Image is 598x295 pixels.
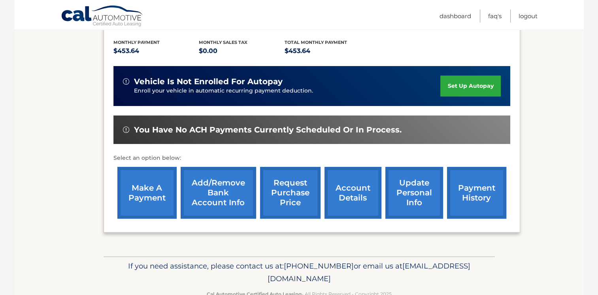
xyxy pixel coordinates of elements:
span: You have no ACH payments currently scheduled or in process. [134,125,402,135]
img: alert-white.svg [123,78,129,85]
span: [PHONE_NUMBER] [284,261,354,270]
a: Add/Remove bank account info [181,167,256,219]
a: request purchase price [260,167,321,219]
a: update personal info [385,167,443,219]
img: alert-white.svg [123,127,129,133]
p: Enroll your vehicle in automatic recurring payment deduction. [134,87,441,95]
p: Select an option below: [113,153,510,163]
span: [EMAIL_ADDRESS][DOMAIN_NAME] [268,261,470,283]
a: make a payment [117,167,177,219]
p: If you need assistance, please contact us at: or email us at [109,260,490,285]
a: set up autopay [440,76,500,96]
a: Dashboard [440,9,471,23]
span: Total Monthly Payment [285,40,347,45]
p: $0.00 [199,45,285,57]
span: vehicle is not enrolled for autopay [134,77,283,87]
span: Monthly sales Tax [199,40,247,45]
a: FAQ's [488,9,502,23]
a: account details [324,167,381,219]
a: Logout [519,9,538,23]
a: Cal Automotive [61,5,144,28]
a: payment history [447,167,506,219]
p: $453.64 [285,45,370,57]
span: Monthly Payment [113,40,160,45]
p: $453.64 [113,45,199,57]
